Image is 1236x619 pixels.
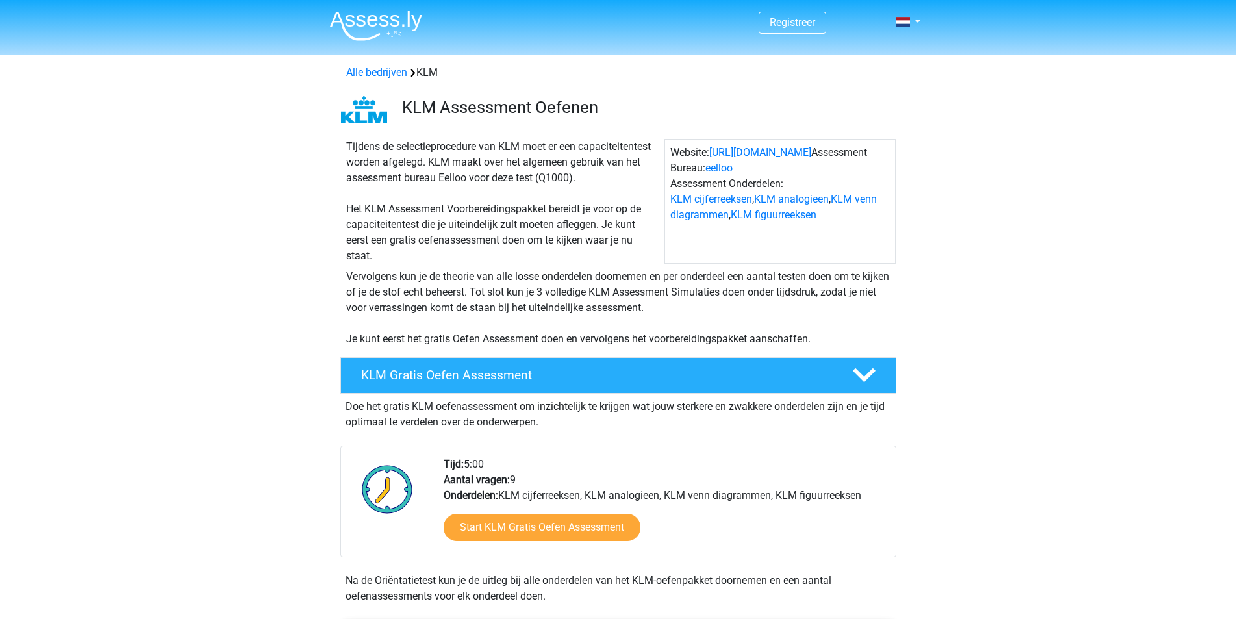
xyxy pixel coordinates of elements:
[444,474,510,486] b: Aantal vragen:
[361,368,831,383] h4: KLM Gratis Oefen Assessment
[705,162,733,174] a: eelloo
[664,139,896,264] div: Website: Assessment Bureau: Assessment Onderdelen: , , ,
[444,489,498,501] b: Onderdelen:
[355,457,420,522] img: Klok
[402,97,886,118] h3: KLM Assessment Oefenen
[731,208,816,221] a: KLM figuurreeksen
[754,193,829,205] a: KLM analogieen
[346,66,407,79] a: Alle bedrijven
[434,457,895,557] div: 5:00 9 KLM cijferreeksen, KLM analogieen, KLM venn diagrammen, KLM figuurreeksen
[444,514,640,541] a: Start KLM Gratis Oefen Assessment
[341,139,664,264] div: Tijdens de selectieprocedure van KLM moet er een capaciteitentest worden afgelegd. KLM maakt over...
[341,65,896,81] div: KLM
[340,573,896,604] div: Na de Oriëntatietest kun je de uitleg bij alle onderdelen van het KLM-oefenpakket doornemen en ee...
[341,269,896,347] div: Vervolgens kun je de theorie van alle losse onderdelen doornemen en per onderdeel een aantal test...
[709,146,811,158] a: [URL][DOMAIN_NAME]
[670,193,877,221] a: KLM venn diagrammen
[770,16,815,29] a: Registreer
[330,10,422,41] img: Assessly
[670,193,752,205] a: KLM cijferreeksen
[340,394,896,430] div: Doe het gratis KLM oefenassessment om inzichtelijk te krijgen wat jouw sterkere en zwakkere onder...
[444,458,464,470] b: Tijd:
[335,357,902,394] a: KLM Gratis Oefen Assessment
